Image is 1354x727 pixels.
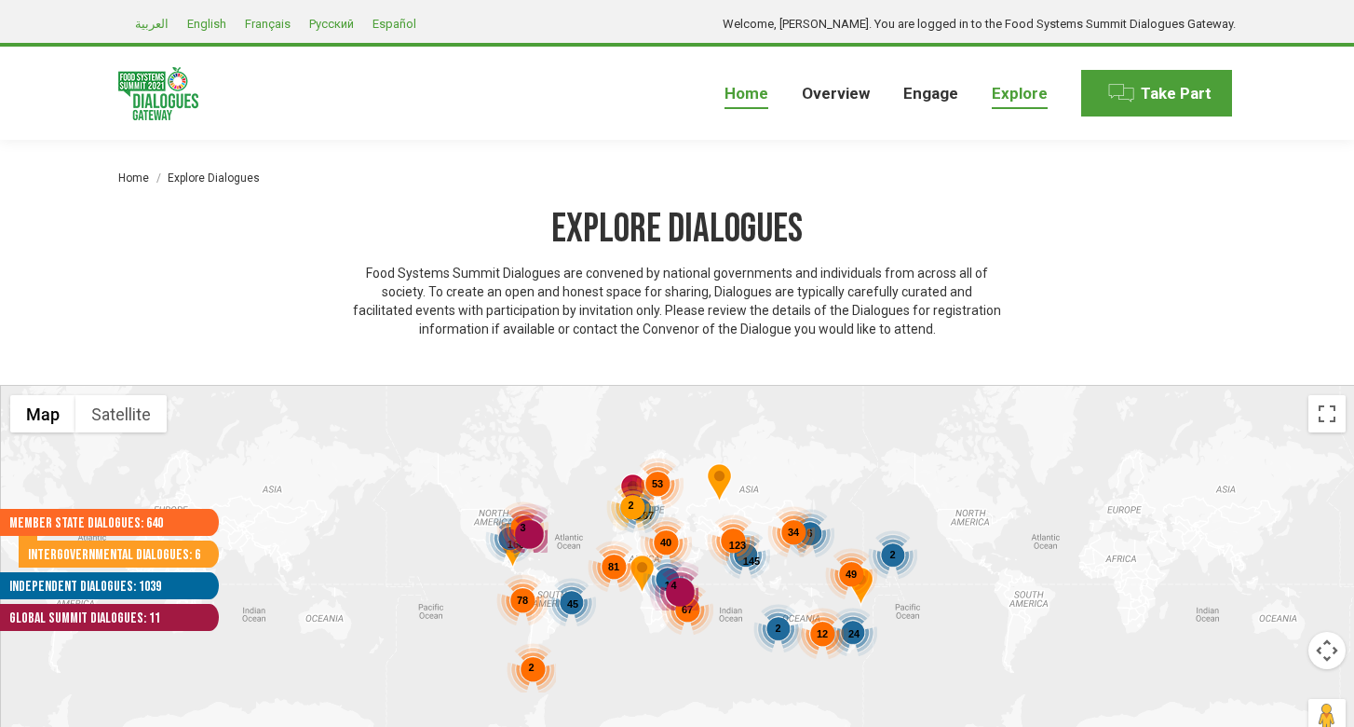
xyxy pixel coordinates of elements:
a: العربية [126,12,178,34]
a: Español [363,12,426,34]
span: 40 [660,537,671,548]
span: 2 [628,500,633,511]
button: Map camera controls [1308,632,1346,669]
h1: Explore Dialogues [353,204,1001,254]
span: Overview [802,84,870,103]
span: 12 [817,628,828,639]
span: 24 [848,628,860,639]
span: Français [245,17,291,31]
span: 53 [652,478,663,489]
button: Show satellite imagery [75,395,167,432]
span: 34 [788,527,799,538]
img: Food Systems Summit Dialogues [118,67,198,120]
a: Русский [300,12,363,34]
p: Food Systems Summit Dialogues are convened by national governments and individuals from across al... [353,264,1001,338]
span: 3 [520,522,525,533]
p: Welcome, [PERSON_NAME]. You are logged in to the Food Systems Summit Dialogues Gateway. [723,15,1236,33]
span: Русский [309,17,354,31]
a: English [178,12,236,34]
span: 4 [670,580,676,591]
span: 45 [567,598,578,610]
span: Engage [903,84,958,103]
span: Explore Dialogues [168,171,260,185]
span: 49 [846,569,857,580]
span: 2 [528,662,534,673]
span: Explore [992,84,1048,103]
a: Français [236,12,300,34]
span: العربية [135,17,169,31]
a: Home [118,171,149,185]
span: 78 [517,595,528,606]
span: English [187,17,226,31]
span: 2 [889,549,895,560]
span: 2 [775,623,780,634]
a: Intergovernmental Dialogues: 6 [19,541,200,568]
span: Español [372,17,416,31]
span: Take Part [1141,84,1212,103]
button: Toggle fullscreen view [1308,395,1346,432]
span: Home [724,84,768,103]
img: Menu icon [1107,79,1135,107]
span: 123 [729,540,746,551]
span: 81 [608,561,619,572]
button: Show street map [10,395,75,432]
